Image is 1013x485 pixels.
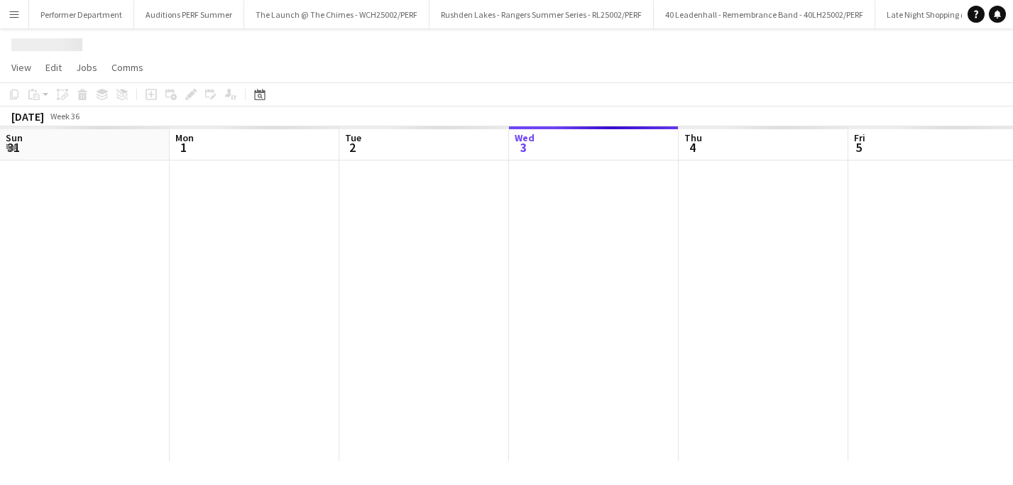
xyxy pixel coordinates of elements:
[429,1,654,28] button: Rushden Lakes - Rangers Summer Series - RL25002/PERF
[852,139,865,156] span: 5
[111,61,143,74] span: Comms
[47,111,82,121] span: Week 36
[40,58,67,77] a: Edit
[513,139,535,156] span: 3
[684,131,702,144] span: Thu
[173,139,194,156] span: 1
[854,131,865,144] span: Fri
[11,109,44,124] div: [DATE]
[345,131,361,144] span: Tue
[76,61,97,74] span: Jobs
[29,1,134,28] button: Performer Department
[343,139,361,156] span: 2
[175,131,194,144] span: Mon
[6,58,37,77] a: View
[106,58,149,77] a: Comms
[45,61,62,74] span: Edit
[654,1,875,28] button: 40 Leadenhall - Remembrance Band - 40LH25002/PERF
[11,61,31,74] span: View
[70,58,103,77] a: Jobs
[244,1,429,28] button: The Launch @ The Chimes - WCH25002/PERF
[134,1,244,28] button: Auditions PERF Summer
[4,139,23,156] span: 31
[682,139,702,156] span: 4
[515,131,535,144] span: Wed
[6,131,23,144] span: Sun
